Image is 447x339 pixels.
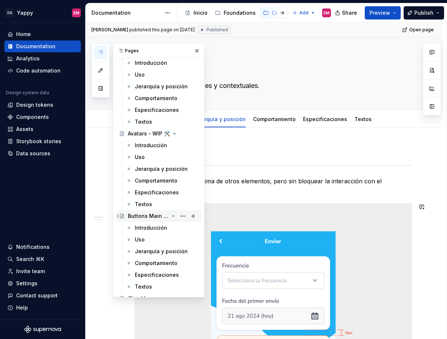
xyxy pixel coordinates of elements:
div: Design system data [6,90,49,96]
a: Storybook stories [4,135,81,147]
a: Jerarquía y posición [123,246,201,257]
a: Components [260,7,307,19]
div: Buttons Main - WIP 🛠️ [128,212,169,220]
a: Textos [123,116,201,128]
div: Comportamiento [135,259,177,267]
button: DSYappyEM [1,5,84,21]
a: Comportamiento [123,175,201,187]
textarea: Muestra mensajes breves y contextuales. [133,80,411,92]
a: Uso [123,151,201,163]
div: published this page on [DATE] [129,27,195,33]
div: Storybook stories [16,138,61,145]
a: Especificaciones [123,269,201,281]
div: Introducción [135,142,167,149]
div: Contact support [16,292,58,299]
button: Add [290,8,318,18]
div: Assets [16,126,33,133]
button: Share [331,6,362,20]
div: Search ⌘K [16,255,44,263]
div: Introducción [135,59,167,67]
a: Comportamiento [253,116,296,122]
div: DS [5,8,14,17]
a: Comportamiento [123,92,201,104]
div: Jerarquía y posición [135,165,188,173]
a: Jerarquía y posición [123,163,201,175]
span: Published [206,27,228,33]
div: Textos [135,201,152,208]
div: Data sources [16,150,50,157]
a: Avatars - WIP 🛠️ [116,128,201,140]
div: Notifications [16,243,50,251]
div: Checkbox [128,295,153,302]
a: Checkbox [116,293,201,304]
button: Publish [404,6,444,20]
div: Inicio [194,9,208,17]
textarea: Tooltip Alert [133,61,411,78]
a: Home [4,28,81,40]
a: Jerarquía y posición [193,116,246,122]
a: Invite team [4,265,81,277]
div: Components [16,113,49,121]
span: Add [299,10,309,16]
div: Especificaciones [135,271,179,279]
button: Contact support [4,290,81,301]
div: Foundations [224,9,256,17]
a: Assets [4,123,81,135]
a: Introducción [123,222,201,234]
div: Avatars - WIP 🛠️ [128,130,170,137]
div: Introducción [135,224,167,232]
div: Uso [135,71,145,78]
span: [PERSON_NAME] [91,27,128,33]
a: Analytics [4,53,81,64]
div: Especificaciones [135,106,179,114]
a: Components [4,111,81,123]
div: Comportamiento [135,95,177,102]
div: EM [73,10,79,16]
div: Pages [113,43,204,58]
a: Especificaciones [123,187,201,198]
div: Textos [135,118,152,126]
div: EM [324,10,329,16]
a: Supernova Logo [24,326,61,333]
div: Documentation [91,9,161,17]
a: Settings [4,278,81,289]
div: Comportamiento [250,111,299,127]
a: Textos [123,281,201,293]
a: Open page [400,25,437,35]
div: Textos [135,283,152,290]
div: Settings [16,280,37,287]
button: Search ⌘K [4,253,81,265]
a: Buttons Main - WIP 🛠️ [116,210,201,222]
a: Especificaciones [123,104,201,116]
div: Especificaciones [300,111,350,127]
p: Debe destacarse por encima de otros elementos, pero sin bloquear la interacción con el contenido ... [134,177,412,194]
a: Comportamiento [123,257,201,269]
button: Notifications [4,241,81,253]
div: Analytics [16,55,40,62]
a: Documentation [4,40,81,52]
div: Jerarquía y posición [190,111,249,127]
div: Design tokens [16,101,53,109]
div: Documentation [16,43,55,50]
a: Textos [123,198,201,210]
div: Page tree [182,6,289,20]
div: Yappy [17,9,33,17]
a: Foundations [212,7,259,19]
a: Especificaciones [303,116,347,122]
a: Textos [354,116,372,122]
button: Help [4,302,81,314]
div: Home [16,31,31,38]
a: Inicio [182,7,210,19]
a: Uso [123,234,201,246]
a: Uso [123,69,201,81]
div: Jerarquía y posición [135,248,188,255]
button: Preview [365,6,401,20]
div: Especificaciones [135,189,179,196]
div: Help [16,304,28,311]
span: Preview [370,9,390,17]
a: Jerarquía y posición [123,81,201,92]
span: Open page [409,27,434,33]
div: Uso [135,153,145,161]
span: Publish [414,9,433,17]
div: Comportamiento [135,177,177,184]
